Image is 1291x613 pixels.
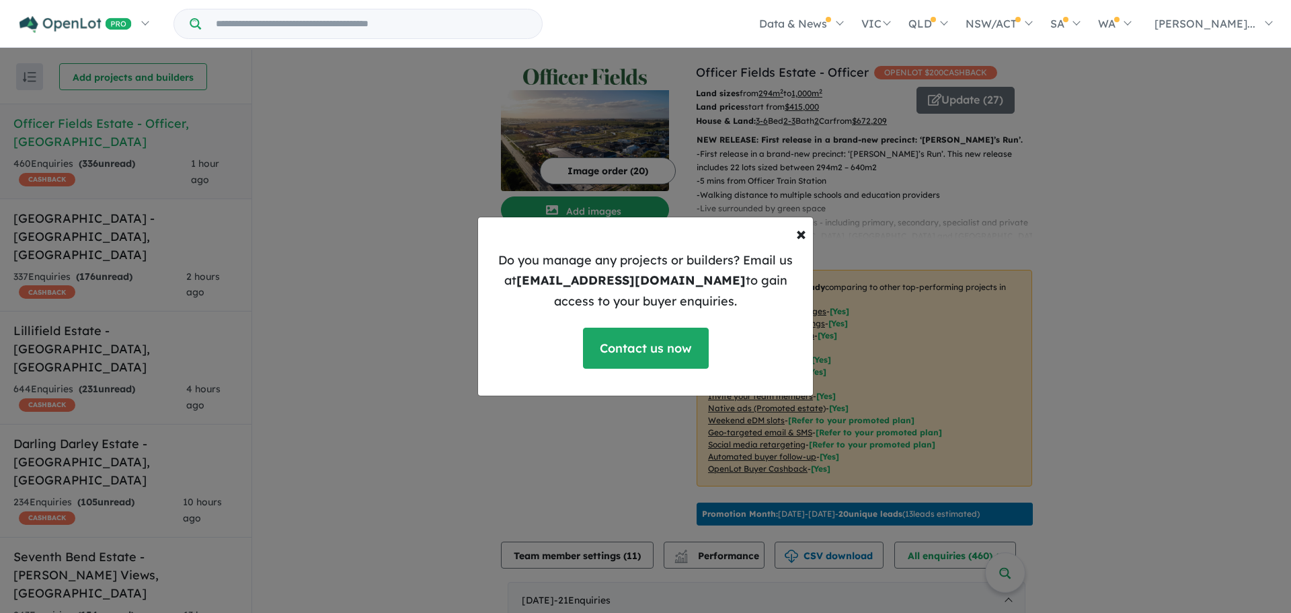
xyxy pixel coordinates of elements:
span: [PERSON_NAME]... [1155,17,1255,30]
input: Try estate name, suburb, builder or developer [204,9,539,38]
a: Contact us now [583,328,709,369]
b: [EMAIL_ADDRESS][DOMAIN_NAME] [516,273,746,288]
p: Do you manage any projects or builders? Email us at to gain access to your buyer enquiries. [489,250,802,312]
img: Openlot PRO Logo White [19,16,132,33]
span: × [796,221,806,245]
